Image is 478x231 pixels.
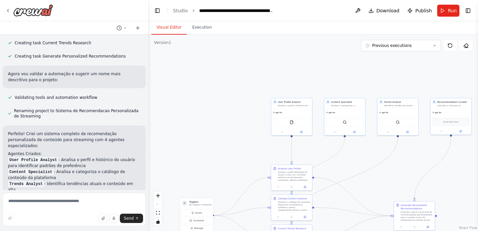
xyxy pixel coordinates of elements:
span: Drop tools here [443,120,458,123]
p: No triggers configured [189,203,211,206]
button: Run [437,5,459,17]
div: Analisar o catálogo de conteúdo disponível na plataforma {platform_name}, categorizando filmes e ... [278,201,310,211]
button: Visual Editor [151,21,187,35]
button: Event [181,210,212,216]
button: Open in side panel [451,129,470,133]
span: gpt-4o [276,111,282,114]
div: React Flow controls [154,191,162,226]
g: Edge from 90dcbc2f-62ef-4bb6-9fde-385b35305a56 to 67245563-4ec9-4cc5-abad-060d34843f52 [314,176,392,218]
div: Analisar o perfil detalhado do usuário {user_id}, incluindo histórico de visualização, avaliações... [278,171,310,181]
button: Hide left sidebar [153,6,162,15]
li: - Analisa o perfil e histórico do usuário para identificar padrões de preferência [8,157,140,169]
span: Run [448,7,457,14]
span: Download [376,7,400,14]
button: toggle interactivity [154,217,162,226]
button: No output available [407,225,421,229]
button: Click to speak your automation idea [109,214,119,223]
li: - Analisa e categoriza o catálogo de conteúdo da plataforma [8,169,140,181]
h2: Agentes Criados: [8,151,140,157]
a: Studio [173,8,188,13]
span: Creating task Current Trends Research [15,40,91,46]
div: User Profile Analyst [278,100,310,104]
div: Generate Personalized Recommendations [401,203,433,210]
button: fit view [154,209,162,217]
g: Edge from 725cbb51-ad15-40ea-b7d6-b3eb19010417 to 90dcbc2f-62ef-4bb6-9fde-385b35305a56 [290,137,293,162]
button: Send [120,214,143,223]
div: Current Trends Research [278,227,306,230]
button: Open in side panel [292,130,311,134]
button: Open in side panel [345,130,364,134]
img: SerperDevTool [396,120,400,124]
button: Start a new chat [132,24,143,32]
button: Schedule [181,217,212,224]
button: Open in side panel [299,185,311,189]
button: Improve this prompt [5,214,15,223]
img: FileReadTool [289,120,293,124]
div: User Profile AnalystAnalisar o perfil e histórico de visualização do usuário {user_id} para ident... [271,98,312,135]
div: Analisar e categorizar o catálogo de conteúdo disponível na plataforma {platform_name}, identific... [331,104,363,107]
span: Creating task Generate Personalized Recommendations [15,54,126,59]
div: Generate Personalized RecommendationsCompilar e gerar a lista final de recomendações personalizad... [394,201,435,231]
span: Renaming project to Sistema de Recomendacao Personalizada de Streaming [14,108,140,119]
g: Edge from c32c0609-74de-4217-87b3-c4124601d75e to 67245563-4ec9-4cc5-abad-060d34843f52 [413,136,452,199]
a: React Flow attribution [459,226,477,230]
div: Compilar e gerar a lista final de recomendações personalizadas para o usuário {user_id}, integran... [401,211,433,221]
button: Show right sidebar [463,6,473,15]
span: gpt-4o [382,111,388,114]
div: Content SpecialistAnalisar e categorizar o catálogo de conteúdo disponível na plataforma {platfor... [324,98,365,135]
span: Send [124,216,134,221]
span: Validating tools and automation workflow [15,95,97,100]
button: No output available [284,215,298,219]
img: SerperDevTool [343,120,347,124]
div: Compilar e ranquear as recomendações finais para o usuário {user_id} baseado nas análises de perf... [437,104,469,107]
li: - Identifica tendências atuais e conteúdo em alta [8,181,140,193]
code: Content Specialist [8,169,54,175]
nav: breadcrumb [173,7,274,14]
div: Catalog Content AnalysisAnalisar o catálogo de conteúdo disponível na plataforma {platform_name},... [271,194,312,221]
h3: Triggers [189,200,211,203]
g: Edge from 221e08e8-715e-46a2-9228-39b9b60043b9 to 67245563-4ec9-4cc5-abad-060d34843f52 [314,206,392,218]
div: Analisar o perfil e histórico de visualização do usuário {user_id} para identificar padrões de pr... [278,104,310,107]
div: Analyze User Profile [278,167,301,170]
span: gpt-4o [329,111,335,114]
div: Catalog Content Analysis [278,197,307,200]
button: Previous executions [361,40,441,51]
code: User Profile Analyst [8,157,58,163]
button: Publish [405,5,435,17]
button: Open in side panel [398,130,417,134]
button: Open in side panel [299,215,311,219]
span: Event [196,211,202,215]
button: Switch to previous chat [114,24,130,32]
button: Download [366,5,402,17]
div: Recommendation CuratorCompilar e ranquear as recomendações finais para o usuário {user_id} basead... [430,98,472,135]
code: Trends Analyst [8,181,44,187]
span: gpt-4o [435,111,441,114]
span: Manage [194,227,203,230]
g: Edge from 35916f5f-3ef1-41fa-8813-13a1491cfe98 to 221e08e8-715e-46a2-9228-39b9b60043b9 [290,137,346,193]
div: Analyze User ProfileAnalisar o perfil detalhado do usuário {user_id}, incluindo histórico de visu... [271,164,312,190]
g: Edge from triggers to 221e08e8-715e-46a2-9228-39b9b60043b9 [213,206,269,217]
span: Publish [415,7,432,14]
span: Previous executions [372,43,412,48]
button: Upload files [99,214,108,223]
div: Recommendation Curator [437,100,469,104]
button: Execution [187,21,217,35]
div: Version 1 [154,40,171,45]
span: Schedule [194,219,204,222]
button: zoom in [154,191,162,200]
g: Edge from 3d7f4782-dd78-4c2c-b57c-6ae22299f94b to b472db61-dc9f-4490-9fc6-23977d093d05 [290,137,399,222]
img: Logo [13,4,53,16]
div: Identificar tendências atuais de consumo de conteúdo, filmes e séries em alta, preferências sazon... [384,104,416,107]
button: Open in side panel [422,225,434,229]
div: Trends Analyst [384,100,416,104]
p: Perfeito! Criei um sistema completo de recomendação personalizada de conteúdo para streaming com ... [8,131,140,149]
div: Trends AnalystIdentificar tendências atuais de consumo de conteúdo, filmes e séries em alta, pref... [377,98,419,135]
p: Agora vou validar a automação e sugerir um nome mais descritivo para o projeto: [8,71,140,83]
button: No output available [284,185,298,189]
g: Edge from triggers to 90dcbc2f-62ef-4bb6-9fde-385b35305a56 [213,176,269,217]
div: Content Specialist [331,100,363,104]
